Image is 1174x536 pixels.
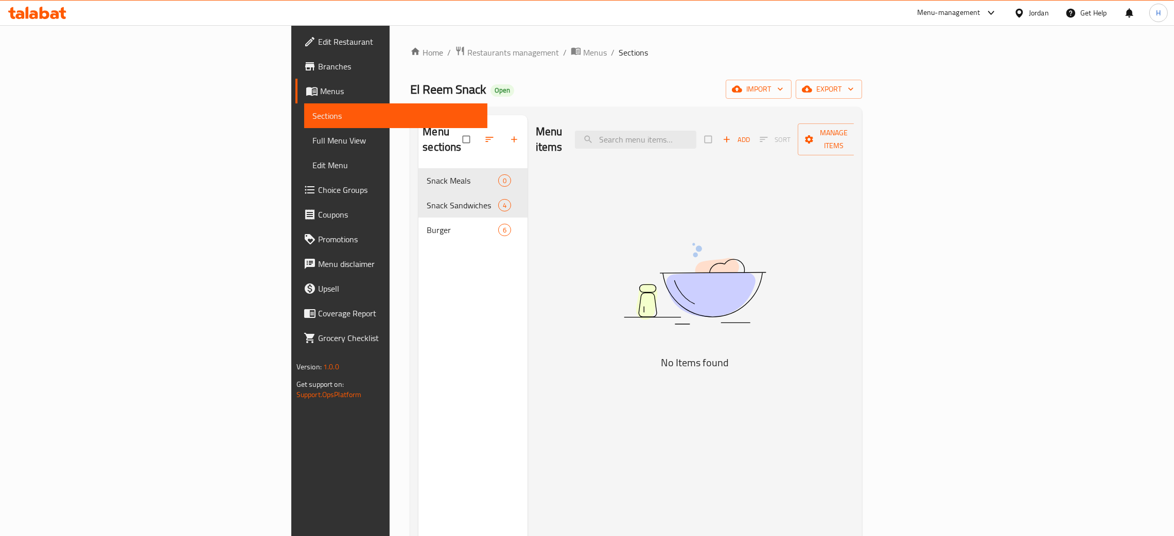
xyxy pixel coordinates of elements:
[726,80,792,99] button: import
[457,130,478,149] span: Select all sections
[720,132,753,148] button: Add
[304,153,487,177] a: Edit Menu
[427,224,498,236] span: Burger
[295,276,487,301] a: Upsell
[318,233,479,245] span: Promotions
[295,79,487,103] a: Menus
[295,301,487,326] a: Coverage Report
[318,184,479,196] span: Choice Groups
[796,80,862,99] button: export
[296,360,322,373] span: Version:
[418,164,528,246] nav: Menu sections
[611,46,615,59] li: /
[499,225,511,235] span: 6
[499,201,511,210] span: 4
[619,46,648,59] span: Sections
[490,86,514,95] span: Open
[798,123,871,155] button: Manage items
[503,128,528,151] button: Add section
[295,54,487,79] a: Branches
[427,174,498,187] span: Snack Meals
[318,60,479,73] span: Branches
[753,132,798,148] span: Sort items
[804,83,854,96] span: export
[304,103,487,128] a: Sections
[575,131,696,149] input: search
[734,83,783,96] span: import
[467,46,559,59] span: Restaurants management
[295,202,487,227] a: Coupons
[318,307,479,319] span: Coverage Report
[1029,7,1049,19] div: Jordan
[312,159,479,171] span: Edit Menu
[296,388,362,401] a: Support.OpsPlatform
[320,85,479,97] span: Menus
[295,252,487,276] a: Menu disclaimer
[318,332,479,344] span: Grocery Checklist
[536,124,563,155] h2: Menu items
[455,46,559,59] a: Restaurants management
[418,168,528,193] div: Snack Meals0
[312,134,479,147] span: Full Menu View
[318,35,479,48] span: Edit Restaurant
[478,128,503,151] span: Sort sections
[312,110,479,122] span: Sections
[318,282,479,295] span: Upsell
[318,208,479,221] span: Coupons
[1156,7,1161,19] span: H
[583,46,607,59] span: Menus
[295,227,487,252] a: Promotions
[723,134,750,146] span: Add
[720,132,753,148] span: Add item
[295,29,487,54] a: Edit Restaurant
[418,218,528,242] div: Burger6
[410,46,862,59] nav: breadcrumb
[566,216,823,352] img: dish.svg
[418,193,528,218] div: Snack Sandwiches4
[323,360,339,373] span: 1.0.0
[917,7,980,19] div: Menu-management
[566,354,823,371] h5: No Items found
[563,46,567,59] li: /
[499,176,511,186] span: 0
[295,326,487,350] a: Grocery Checklist
[806,127,863,152] span: Manage items
[318,258,479,270] span: Menu disclaimer
[571,46,607,59] a: Menus
[296,378,344,391] span: Get support on:
[304,128,487,153] a: Full Menu View
[427,199,498,211] span: Snack Sandwiches
[295,177,487,202] a: Choice Groups
[498,174,511,187] div: items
